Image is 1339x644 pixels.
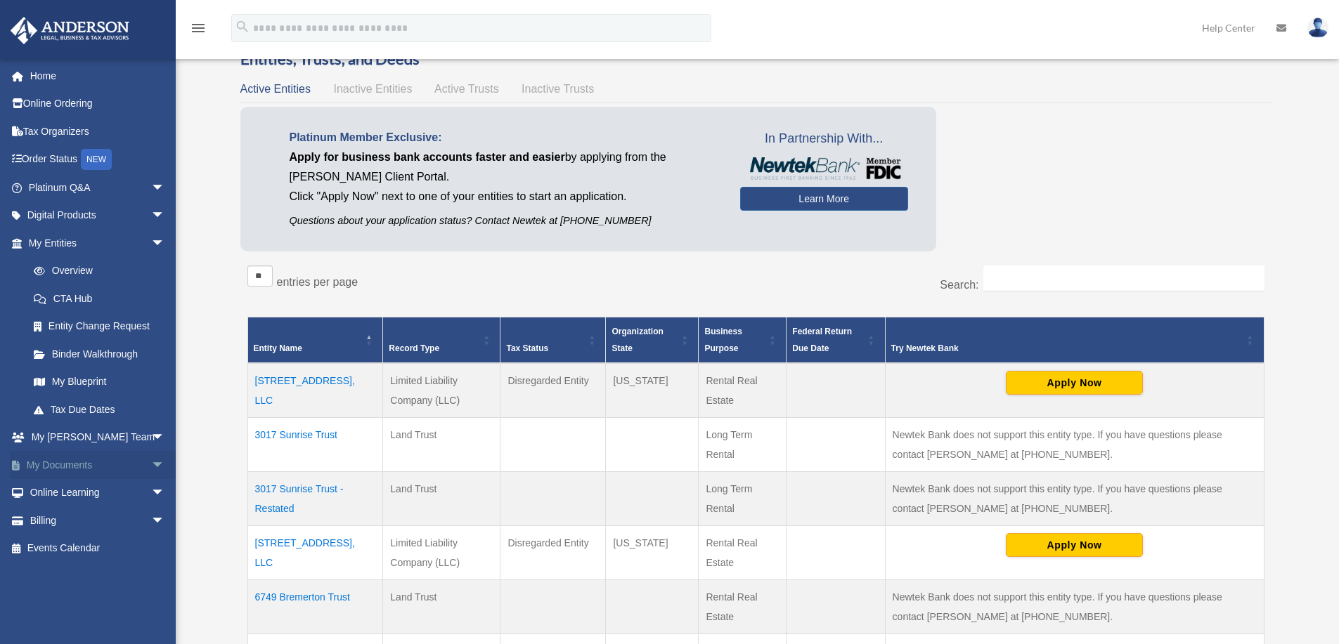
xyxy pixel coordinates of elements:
span: arrow_drop_down [151,506,179,535]
td: [STREET_ADDRESS], LLC [247,363,383,418]
td: Rental Real Estate [699,363,787,418]
span: arrow_drop_down [151,173,179,202]
a: Binder Walkthrough [20,340,179,368]
span: Business Purpose [704,327,742,353]
td: Land Trust [383,418,500,472]
label: entries per page [277,276,358,288]
h3: Entities, Trusts, and Deeds [240,48,1272,70]
span: arrow_drop_down [151,202,179,230]
td: Rental Real Estate [699,526,787,580]
td: Disregarded Entity [500,363,606,418]
a: My [PERSON_NAME] Teamarrow_drop_down [10,423,186,452]
span: arrow_drop_down [151,451,179,480]
a: Order StatusNEW [10,145,186,174]
img: NewtekBankLogoSM.png [747,157,901,180]
td: Newtek Bank does not support this entity type. If you have questions please contact [PERSON_NAME]... [885,418,1264,472]
td: Disregarded Entity [500,526,606,580]
span: Organization State [612,327,663,353]
a: Billingarrow_drop_down [10,506,186,534]
a: Platinum Q&Aarrow_drop_down [10,173,186,202]
th: Business Purpose: Activate to sort [699,317,787,364]
td: Rental Real Estate [699,580,787,634]
th: Federal Return Due Date: Activate to sort [787,317,885,364]
a: Events Calendar [10,534,186,563]
span: arrow_drop_down [151,229,179,258]
td: [US_STATE] [606,363,699,418]
span: arrow_drop_down [151,423,179,452]
p: Questions about your application status? Contact Newtek at [PHONE_NUMBER] [290,212,719,230]
th: Entity Name: Activate to invert sorting [247,317,383,364]
a: Overview [20,257,172,285]
td: [US_STATE] [606,526,699,580]
span: Inactive Trusts [522,83,594,95]
span: Entity Name [254,343,302,353]
th: Try Newtek Bank : Activate to sort [885,317,1264,364]
th: Tax Status: Activate to sort [500,317,606,364]
td: Newtek Bank does not support this entity type. If you have questions please contact [PERSON_NAME]... [885,580,1264,634]
td: 3017 Sunrise Trust - Restated [247,472,383,526]
a: Home [10,62,186,90]
div: NEW [81,149,112,170]
td: [STREET_ADDRESS], LLC [247,526,383,580]
a: Online Ordering [10,90,186,118]
a: Tax Due Dates [20,395,179,423]
a: CTA Hub [20,284,179,313]
a: menu [190,25,207,37]
td: Newtek Bank does not support this entity type. If you have questions please contact [PERSON_NAME]... [885,472,1264,526]
button: Apply Now [1006,371,1143,395]
p: Click "Apply Now" next to one of your entities to start an application. [290,187,719,206]
td: 6749 Bremerton Trust [247,580,383,634]
i: search [235,19,250,34]
span: In Partnership With... [740,128,908,150]
img: User Pic [1307,18,1328,38]
td: Land Trust [383,472,500,526]
a: Entity Change Request [20,313,179,341]
td: Long Term Rental [699,418,787,472]
th: Organization State: Activate to sort [606,317,699,364]
th: Record Type: Activate to sort [383,317,500,364]
td: Long Term Rental [699,472,787,526]
a: My Blueprint [20,368,179,396]
span: Record Type [389,343,439,353]
span: Active Entities [240,83,311,95]
span: Inactive Entities [333,83,412,95]
span: arrow_drop_down [151,479,179,508]
div: Try Newtek Bank [891,340,1243,357]
p: by applying from the [PERSON_NAME] Client Portal. [290,147,719,187]
p: Platinum Member Exclusive: [290,128,719,147]
td: Limited Liability Company (LLC) [383,363,500,418]
label: Search: [940,279,978,291]
a: My Entitiesarrow_drop_down [10,229,179,257]
img: Anderson Advisors Platinum Portal [6,17,134,44]
td: 3017 Sunrise Trust [247,418,383,472]
span: Federal Return Due Date [792,327,852,353]
span: Active Trusts [434,83,499,95]
span: Apply for business bank accounts faster and easier [290,151,565,163]
a: Online Learningarrow_drop_down [10,479,186,507]
button: Apply Now [1006,533,1143,557]
span: Tax Status [506,343,548,353]
a: Tax Organizers [10,117,186,145]
i: menu [190,20,207,37]
a: Digital Productsarrow_drop_down [10,202,186,230]
td: Land Trust [383,580,500,634]
a: Learn More [740,187,908,211]
td: Limited Liability Company (LLC) [383,526,500,580]
a: My Documentsarrow_drop_down [10,451,186,479]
